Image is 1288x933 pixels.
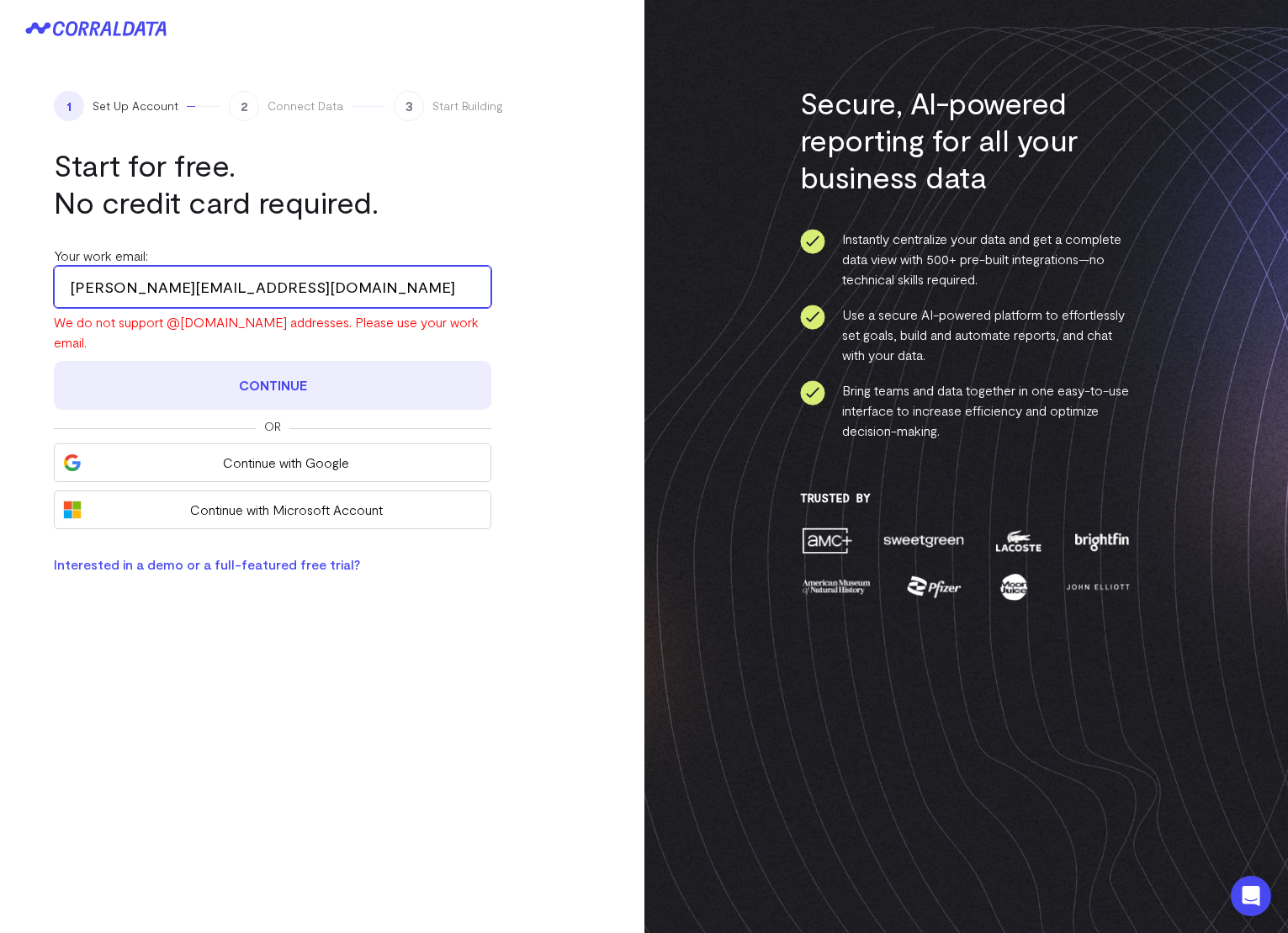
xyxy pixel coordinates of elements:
span: Start Building [432,98,503,114]
label: Your work email: [54,247,148,263]
div: We do not support @[DOMAIN_NAME] addresses. Please use your work email. [54,312,491,353]
span: Set Up Account [93,98,178,114]
span: Continue with Google [90,453,482,473]
button: Continue with Microsoft Account [54,490,491,529]
button: Continue [54,361,491,410]
li: Bring teams and data together in one easy-to-use interface to increase efficiency and optimize de... [800,380,1132,441]
span: 3 [394,91,424,121]
a: Interested in a demo or a full-featured free trial? [54,556,360,572]
span: Or [264,418,281,435]
input: Enter your work email address [54,266,491,308]
span: Connect Data [268,98,343,114]
h3: Trusted By [800,491,1132,505]
h3: Secure, AI-powered reporting for all your business data [800,84,1132,195]
li: Instantly centralize your data and get a complete data view with 500+ pre-built integrations—no t... [800,229,1132,289]
span: 1 [54,91,84,121]
span: 2 [229,91,259,121]
li: Use a secure AI-powered platform to effortlessly set goals, build and automate reports, and chat ... [800,305,1132,365]
span: Continue with Microsoft Account [90,500,482,520]
button: Continue with Google [54,443,491,482]
h1: Start for free. No credit card required. [54,146,491,220]
div: Open Intercom Messenger [1231,876,1271,916]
